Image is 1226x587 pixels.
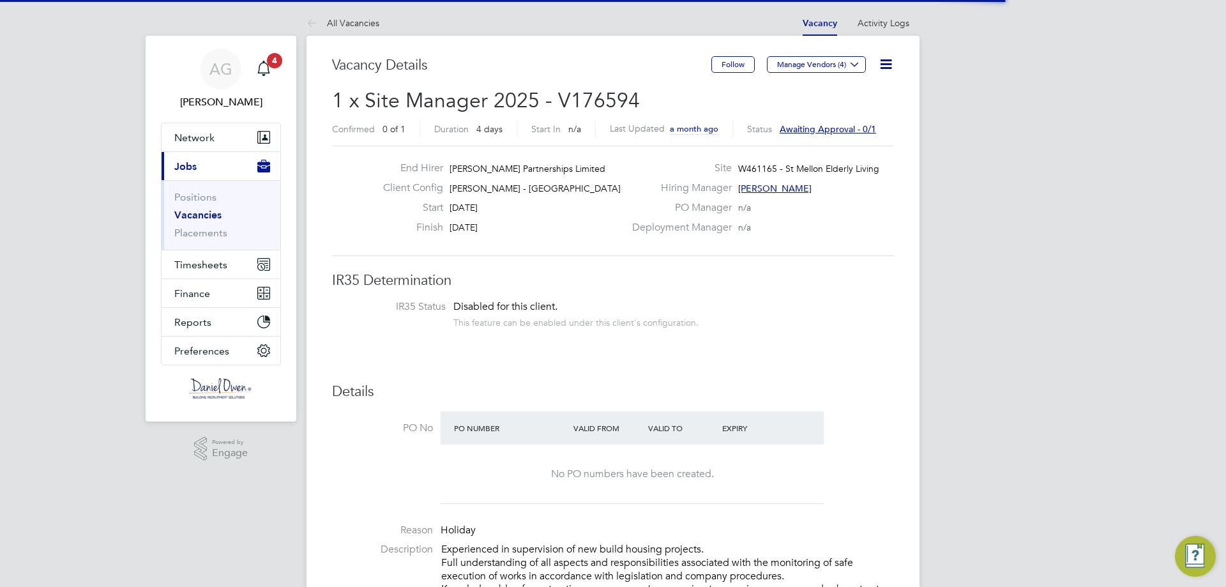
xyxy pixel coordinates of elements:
[624,162,732,175] label: Site
[382,123,405,135] span: 0 of 1
[767,56,866,73] button: Manage Vendors (4)
[332,543,433,556] label: Description
[738,183,812,194] span: [PERSON_NAME]
[738,202,751,213] span: n/a
[568,123,581,135] span: n/a
[174,132,215,144] span: Network
[670,123,718,134] span: a month ago
[332,524,433,537] label: Reason
[1175,536,1216,577] button: Engage Resource Center
[570,416,645,439] div: Valid From
[162,180,280,250] div: Jobs
[189,378,253,399] img: danielowen-logo-retina.png
[476,123,503,135] span: 4 days
[161,378,281,399] a: Go to home page
[174,345,229,357] span: Preferences
[332,56,711,75] h3: Vacancy Details
[453,314,699,328] div: This feature can be enabled under this client's configuration.
[174,287,210,300] span: Finance
[162,123,280,151] button: Network
[531,123,561,135] label: Start In
[373,221,443,234] label: Finish
[174,191,216,203] a: Positions
[780,123,876,135] span: Awaiting approval - 0/1
[738,163,879,174] span: W461165 - St Mellon Elderly Living
[441,524,476,537] span: Holiday
[624,201,732,215] label: PO Manager
[373,181,443,195] label: Client Config
[450,222,478,233] span: [DATE]
[803,18,837,29] a: Vacancy
[858,17,909,29] a: Activity Logs
[450,183,621,194] span: [PERSON_NAME] - [GEOGRAPHIC_DATA]
[373,162,443,175] label: End Hirer
[453,468,811,481] div: No PO numbers have been created.
[747,123,772,135] label: Status
[161,95,281,110] span: Amy Garcia
[162,337,280,365] button: Preferences
[212,448,248,459] span: Engage
[174,209,222,221] a: Vacancies
[624,221,732,234] label: Deployment Manager
[610,123,665,134] label: Last Updated
[332,422,433,435] label: PO No
[332,271,894,290] h3: IR35 Determination
[624,181,732,195] label: Hiring Manager
[332,123,375,135] label: Confirmed
[306,17,379,29] a: All Vacancies
[162,279,280,307] button: Finance
[450,163,605,174] span: [PERSON_NAME] Partnerships Limited
[434,123,469,135] label: Duration
[161,49,281,110] a: AG[PERSON_NAME]
[267,53,282,68] span: 4
[174,259,227,271] span: Timesheets
[251,49,276,89] a: 4
[162,152,280,180] button: Jobs
[345,300,446,314] label: IR35 Status
[194,437,248,461] a: Powered byEngage
[738,222,751,233] span: n/a
[711,56,755,73] button: Follow
[645,416,720,439] div: Valid To
[332,88,640,113] span: 1 x Site Manager 2025 - V176594
[146,36,296,422] nav: Main navigation
[451,416,570,439] div: PO Number
[719,416,794,439] div: Expiry
[332,383,894,401] h3: Details
[174,160,197,172] span: Jobs
[174,316,211,328] span: Reports
[162,250,280,278] button: Timesheets
[450,202,478,213] span: [DATE]
[209,61,232,77] span: AG
[174,227,227,239] a: Placements
[453,300,557,313] span: Disabled for this client.
[162,308,280,336] button: Reports
[373,201,443,215] label: Start
[212,437,248,448] span: Powered by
